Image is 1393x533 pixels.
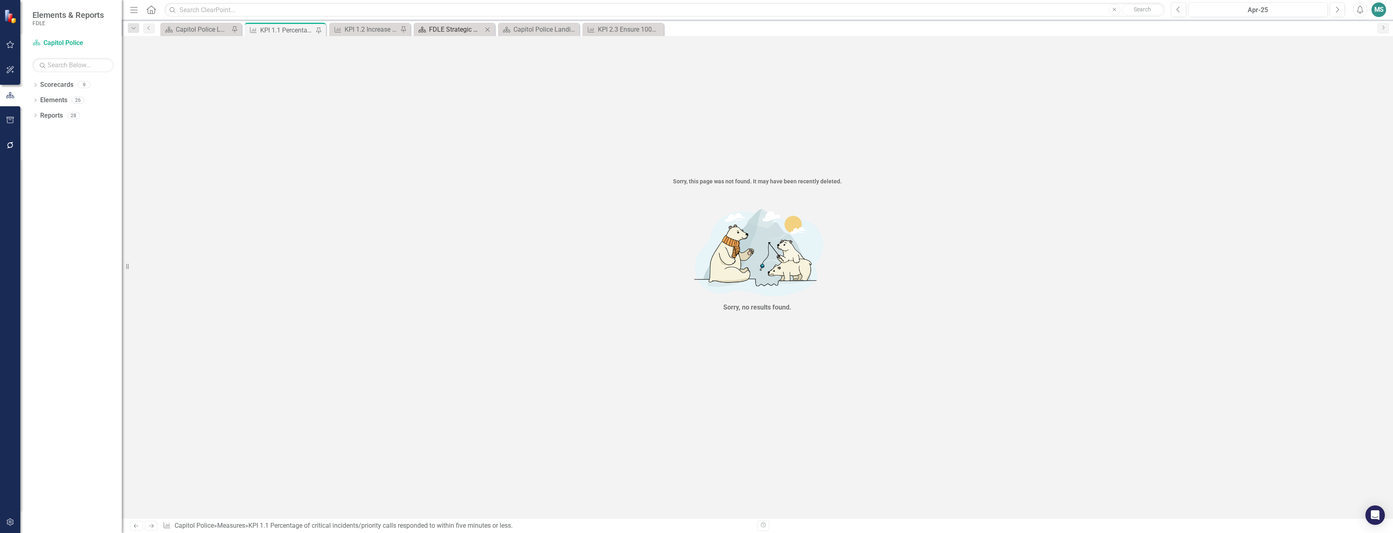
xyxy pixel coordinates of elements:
[260,25,314,35] div: KPI 1.1 Percentage of critical incidents/priority calls responded to within five minutes or less.
[1365,505,1385,525] div: Open Intercom Messenger
[163,521,751,531] div: » »
[32,20,104,26] small: FDLE
[1134,6,1151,13] span: Search
[217,522,245,529] a: Measures
[78,82,91,88] div: 9
[40,111,63,120] a: Reports
[164,3,1165,17] input: Search ClearPoint...
[162,24,229,34] a: Capitol Police Landing Page 2
[175,522,214,529] a: Capitol Police
[345,24,398,34] div: KPI 1.2 Increase in daily presence through proactive patrol and K-9.
[32,10,104,20] span: Elements & Reports
[1191,5,1325,15] div: Apr-25
[67,112,80,119] div: 28
[723,303,791,312] div: Sorry, no results found.
[584,24,662,34] a: KPI 2.3 Ensure 100% of packages and parcels that are delivered to the mail screening facility are...
[331,24,398,34] a: KPI 1.2 Increase in daily presence through proactive patrol and K-9.
[40,80,73,90] a: Scorecards
[32,39,114,48] a: Capitol Police
[1122,4,1163,15] button: Search
[4,9,18,24] img: ClearPoint Strategy
[1371,2,1386,17] button: MS
[598,24,662,34] div: KPI 2.3 Ensure 100% of packages and parcels that are delivered to the mail screening facility are...
[122,177,1393,185] div: Sorry, this page was not found. It may have been recently deleted.
[248,522,513,529] div: KPI 1.1 Percentage of critical incidents/priority calls responded to within five minutes or less.
[429,24,483,34] div: FDLE Strategic Plan
[32,58,114,72] input: Search Below...
[40,96,67,105] a: Elements
[513,24,577,34] div: Capitol Police Landing
[416,24,483,34] a: FDLE Strategic Plan
[636,202,879,301] img: No results found
[500,24,577,34] a: Capitol Police Landing
[1188,2,1328,17] button: Apr-25
[176,24,229,34] div: Capitol Police Landing Page 2
[71,97,84,104] div: 26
